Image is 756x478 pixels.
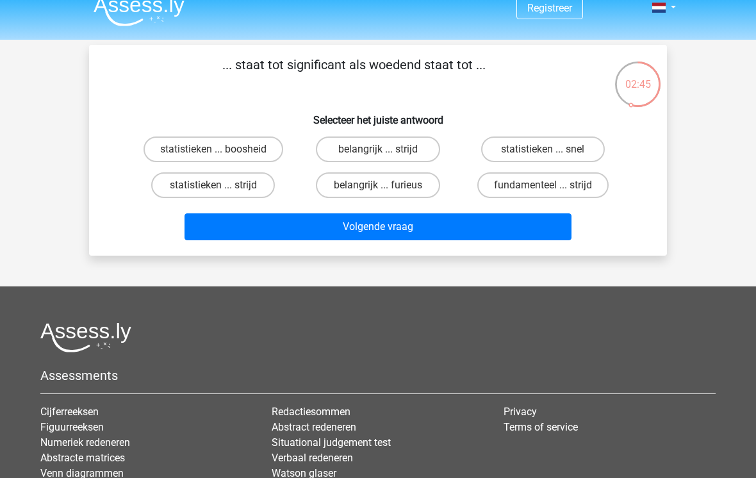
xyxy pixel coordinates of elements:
[40,452,125,464] a: Abstracte matrices
[185,213,572,240] button: Volgende vraag
[40,436,130,449] a: Numeriek redeneren
[477,172,609,198] label: fundamenteel ... strijd
[614,60,662,92] div: 02:45
[151,172,275,198] label: statistieken ... strijd
[504,421,578,433] a: Terms of service
[40,421,104,433] a: Figuurreeksen
[272,406,350,418] a: Redactiesommen
[316,136,440,162] label: belangrijk ... strijd
[527,2,572,14] a: Registreer
[144,136,283,162] label: statistieken ... boosheid
[272,452,353,464] a: Verbaal redeneren
[272,436,391,449] a: Situational judgement test
[110,104,646,126] h6: Selecteer het juiste antwoord
[504,406,537,418] a: Privacy
[40,368,716,383] h5: Assessments
[272,421,356,433] a: Abstract redeneren
[40,406,99,418] a: Cijferreeksen
[110,55,598,94] p: ... staat tot significant als woedend staat tot ...
[316,172,440,198] label: belangrijk ... furieus
[40,322,131,352] img: Assessly logo
[481,136,605,162] label: statistieken ... snel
